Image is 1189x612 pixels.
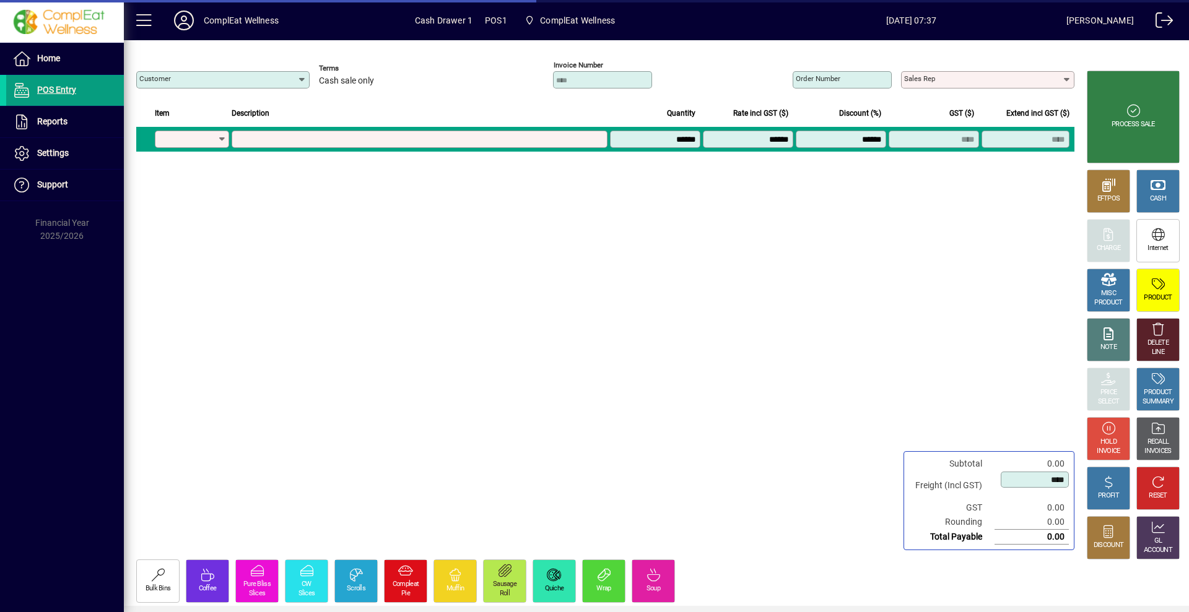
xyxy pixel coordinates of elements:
[1097,447,1120,456] div: INVOICE
[146,584,171,593] div: Bulk Bins
[164,9,204,32] button: Profile
[446,584,464,593] div: Muffin
[319,64,393,72] span: Terms
[520,9,620,32] span: ComplEat Wellness
[909,530,995,545] td: Total Payable
[6,43,124,74] a: Home
[1098,397,1120,407] div: SELECT
[647,584,660,593] div: Soup
[1100,437,1117,447] div: HOLD
[995,530,1069,545] td: 0.00
[37,179,68,189] span: Support
[1112,120,1155,129] div: PROCESS SALE
[298,589,315,598] div: Slices
[1144,293,1172,303] div: PRODUCT
[401,589,410,598] div: Pie
[155,106,170,120] span: Item
[1097,194,1120,204] div: EFTPOS
[733,106,788,120] span: Rate incl GST ($)
[540,11,615,30] span: ComplEat Wellness
[1101,289,1116,298] div: MISC
[1006,106,1069,120] span: Extend incl GST ($)
[1100,388,1117,397] div: PRICE
[545,584,564,593] div: Quiche
[949,106,974,120] span: GST ($)
[995,457,1069,471] td: 0.00
[995,515,1069,530] td: 0.00
[204,11,279,30] div: ComplEat Wellness
[500,589,510,598] div: Roll
[302,580,311,589] div: CW
[1148,437,1169,447] div: RECALL
[909,501,995,515] td: GST
[1094,541,1123,550] div: DISCOUNT
[1094,298,1122,308] div: PRODUCT
[1066,11,1134,30] div: [PERSON_NAME]
[1148,244,1168,253] div: Internet
[6,138,124,169] a: Settings
[415,11,473,30] span: Cash Drawer 1
[1146,2,1174,43] a: Logout
[1097,244,1121,253] div: CHARGE
[199,584,217,593] div: Coffee
[249,589,266,598] div: Slices
[909,515,995,530] td: Rounding
[1144,546,1172,555] div: ACCOUNT
[1148,338,1169,348] div: DELETE
[1100,343,1117,352] div: NOTE
[1144,447,1171,456] div: INVOICES
[1150,194,1166,204] div: CASH
[393,580,419,589] div: Compleat
[1143,397,1174,407] div: SUMMARY
[139,74,171,83] mat-label: Customer
[1152,348,1164,357] div: LINE
[667,106,695,120] span: Quantity
[596,584,611,593] div: Wrap
[37,85,76,95] span: POS Entry
[839,106,881,120] span: Discount (%)
[6,170,124,200] a: Support
[37,148,69,158] span: Settings
[37,53,60,63] span: Home
[243,580,271,589] div: Pure Bliss
[493,580,516,589] div: Sausage
[1154,537,1162,546] div: GL
[909,457,995,471] td: Subtotal
[6,106,124,137] a: Reports
[796,74,840,83] mat-label: Order number
[904,74,935,83] mat-label: Sales rep
[485,11,507,30] span: POS1
[554,61,603,69] mat-label: Invoice number
[1098,491,1119,501] div: PROFIT
[319,76,374,86] span: Cash sale only
[37,116,68,126] span: Reports
[756,11,1066,30] span: [DATE] 07:37
[1149,491,1167,501] div: RESET
[909,471,995,501] td: Freight (Incl GST)
[347,584,365,593] div: Scrolls
[995,501,1069,515] td: 0.00
[1144,388,1172,397] div: PRODUCT
[232,106,269,120] span: Description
